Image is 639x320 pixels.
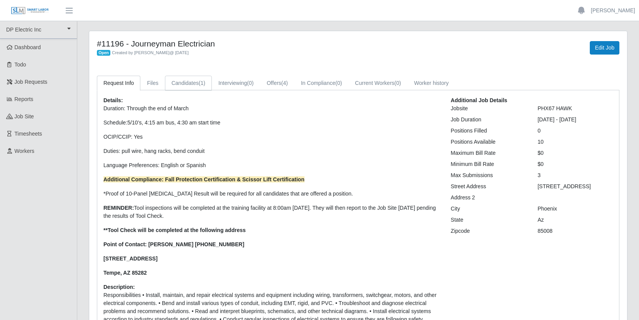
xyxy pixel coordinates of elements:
[445,171,532,179] div: Max Submissions
[103,284,135,290] b: Description:
[445,127,532,135] div: Positions Filled
[408,76,455,91] a: Worker history
[212,76,260,91] a: Interviewing
[445,194,532,202] div: Address 2
[15,79,48,85] span: Job Requests
[15,61,26,68] span: Todo
[103,227,246,233] strong: **Tool Check will be completed at the following address
[103,204,439,220] p: Tool inspections will be completed at the training facility at 8:00am [DATE]. They will then repo...
[532,205,619,213] div: Phoenix
[97,50,110,56] span: Open
[103,148,205,154] span: Duties: pull wire, hang racks, bend conduit
[103,104,439,113] p: Duration: Through the end of March
[445,160,532,168] div: Minimum Bill Rate
[445,149,532,157] div: Maximum Bill Rate
[140,76,165,91] a: Files
[532,160,619,168] div: $0
[445,116,532,124] div: Job Duration
[103,176,305,182] strong: Additional Compliance: Fall Protection Certification & Scissor Lift Certification
[532,182,619,191] div: [STREET_ADDRESS]
[103,133,439,141] p: OCIP/CCIP: Yes
[103,255,158,262] strong: [STREET_ADDRESS]
[532,216,619,224] div: Az
[15,148,35,154] span: Workers
[165,76,212,91] a: Candidates
[112,50,189,55] span: Created by [PERSON_NAME] @ [DATE]
[348,76,408,91] a: Current Workers
[532,138,619,146] div: 10
[103,190,439,198] p: *Proof of 10-Panel [MEDICAL_DATA] Result will be required for all candidates that are offered a p...
[532,149,619,157] div: $0
[15,96,33,102] span: Reports
[591,7,635,15] a: [PERSON_NAME]
[445,182,532,191] div: Street Address
[15,131,42,137] span: Timesheets
[260,76,295,91] a: Offers
[103,119,439,127] p: Schedule:
[445,205,532,213] div: City
[445,216,532,224] div: State
[532,116,619,124] div: [DATE] - [DATE]
[532,127,619,135] div: 0
[532,104,619,113] div: PHX67 HAWK
[445,104,532,113] div: Jobsite
[103,161,439,169] p: Language Preferences: English or Spanish
[127,119,220,126] span: 5/10’s, 4:15 am bus, 4:30 am start time
[281,80,288,86] span: (4)
[103,241,244,247] strong: Point of Contact: [PERSON_NAME] [PHONE_NUMBER]
[445,227,532,235] div: Zipcode
[532,227,619,235] div: 85008
[247,80,254,86] span: (0)
[335,80,342,86] span: (0)
[532,171,619,179] div: 3
[11,7,49,15] img: SLM Logo
[103,97,123,103] b: Details:
[97,76,140,91] a: Request Info
[451,97,507,103] b: Additional Job Details
[590,41,619,55] a: Edit Job
[103,205,134,211] strong: REMINDER:
[103,270,147,276] strong: Tempe, AZ 85282
[295,76,349,91] a: In Compliance
[15,113,34,119] span: job site
[199,80,205,86] span: (1)
[394,80,401,86] span: (0)
[445,138,532,146] div: Positions Available
[97,39,397,48] h4: #11196 - Journeyman Electrician
[15,44,41,50] span: Dashboard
